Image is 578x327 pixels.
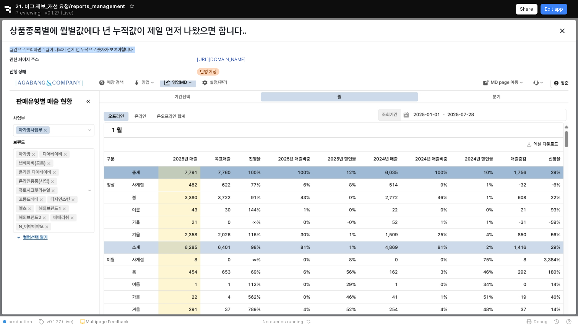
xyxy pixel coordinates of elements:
[10,26,427,36] h3: 상품종목별에 월별값에다 년 누적값이 제일 먼저 나왔으면 합니다..
[545,6,563,12] p: Edit app
[200,68,216,76] span: 반영 예정
[516,4,537,14] button: Share app
[15,2,125,10] span: 21. 버그 제보_개선 요청/reports_management
[86,319,128,325] p: Multipage Feedback
[15,9,41,17] span: Previewing
[10,57,39,62] span: 관련 페이지 주소
[76,316,132,327] button: Multipage Feedback
[556,25,568,37] button: Close
[197,57,245,62] a: [URL][DOMAIN_NAME]
[305,319,312,324] button: Reset app state
[563,316,575,327] button: Help
[8,319,32,325] span: production
[45,10,73,16] p: v0.1.27 (Live)
[44,319,73,325] span: v0.1.27 (Live)
[263,319,303,325] span: No queries running
[41,8,78,18] button: Releases and History
[550,316,563,327] button: History
[10,69,26,74] span: 진행 상태
[10,46,568,53] p: 월간으로 조회하면 1월이 나오기 전에 년 누적으로 숫자가 보여야합니다..
[15,8,78,18] div: Previewing v0.1.27 (Live)
[534,319,547,325] span: Debug
[541,4,567,14] button: Edit app
[35,316,76,327] button: v0.1.27 (Live)
[128,2,136,10] button: Add app to favorites
[520,6,533,12] p: Share
[523,316,550,327] button: Debug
